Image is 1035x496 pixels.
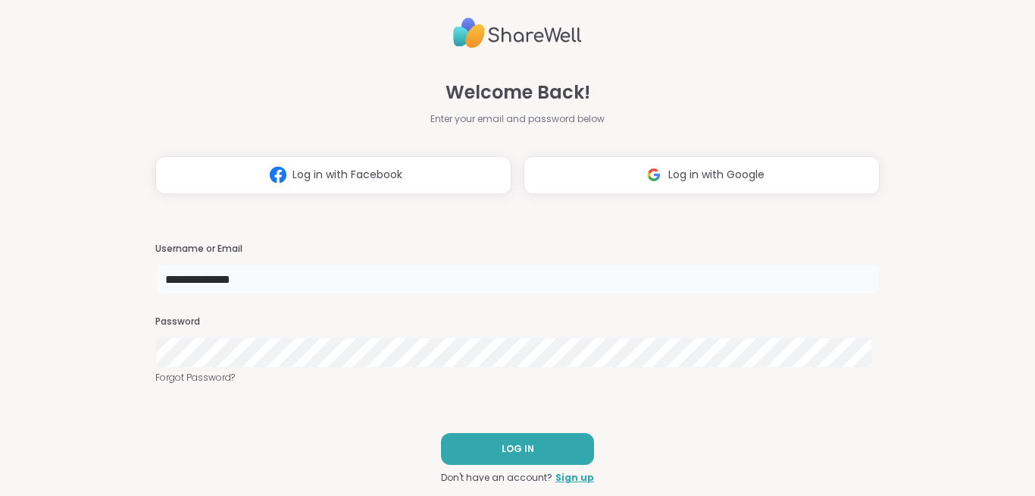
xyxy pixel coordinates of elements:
span: Enter your email and password below [430,112,605,126]
h3: Username or Email [155,243,880,256]
a: Forgot Password? [155,371,880,385]
img: ShareWell Logomark [264,161,292,189]
img: ShareWell Logo [453,11,582,55]
h3: Password [155,315,880,328]
span: LOG IN [502,442,534,456]
span: Log in with Google [668,167,765,183]
button: LOG IN [441,433,594,465]
button: Log in with Google [524,156,880,194]
a: Sign up [555,471,594,485]
button: Log in with Facebook [155,156,511,194]
img: ShareWell Logomark [639,161,668,189]
span: Don't have an account? [441,471,552,485]
span: Log in with Facebook [292,167,402,183]
span: Welcome Back! [446,79,590,106]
